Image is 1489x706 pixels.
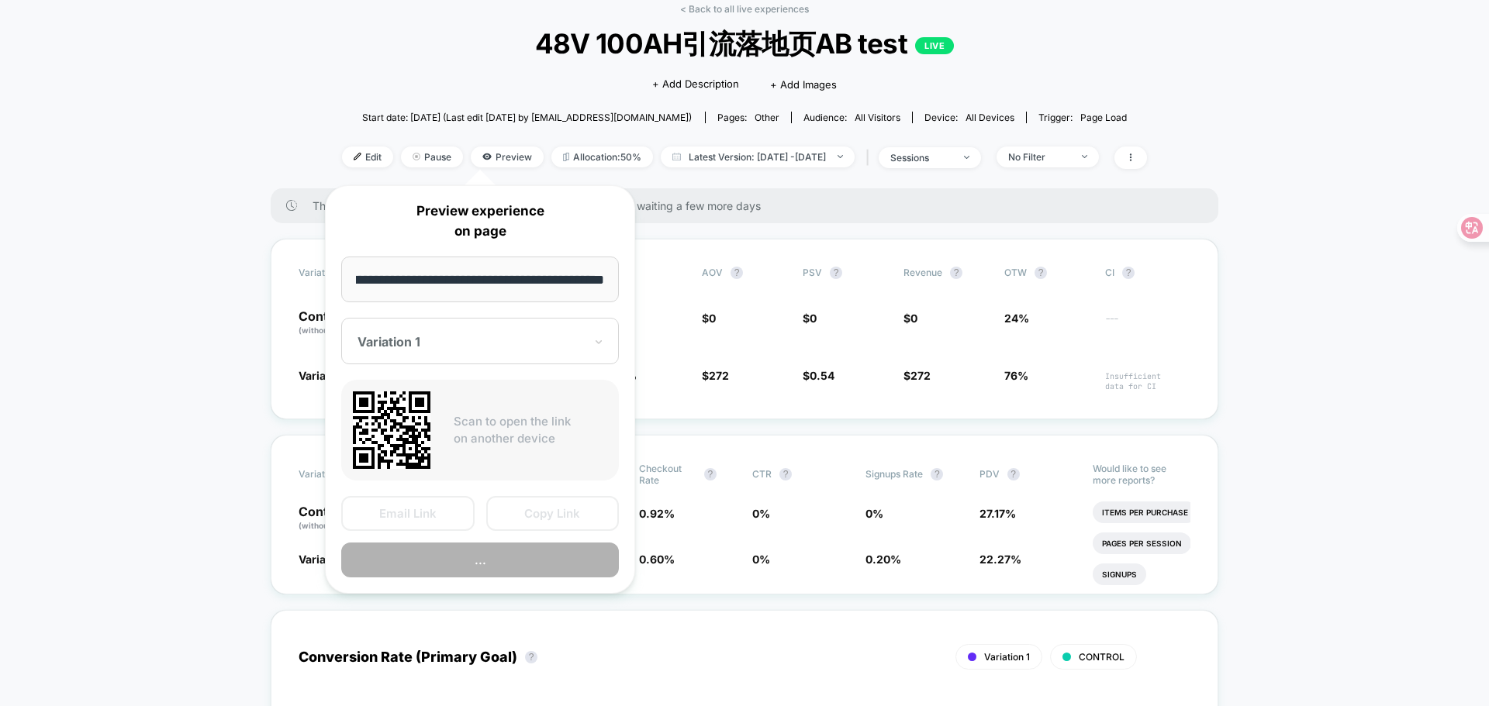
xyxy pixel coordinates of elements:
[299,521,368,530] span: (without changes)
[865,468,923,480] span: Signups Rate
[639,507,675,520] span: 0.92 %
[1004,369,1028,382] span: 76%
[810,369,834,382] span: 0.54
[1093,501,1197,523] li: Items Per Purchase
[803,267,822,278] span: PSV
[1122,267,1135,279] button: ?
[903,267,942,278] span: Revenue
[401,146,463,167] span: Pause
[1004,312,1029,325] span: 24%
[702,369,729,382] span: $
[354,153,361,160] img: edit
[910,312,917,325] span: 0
[1105,314,1190,336] span: ---
[299,369,354,382] span: Variation 1
[931,468,943,480] button: ?
[525,651,537,663] button: ?
[672,153,681,160] img: calendar
[1079,651,1125,663] span: CONTROL
[342,146,393,167] span: Edit
[717,112,779,123] div: Pages:
[413,153,420,160] img: end
[752,507,770,520] span: 0 %
[865,507,883,520] span: 0 %
[803,112,900,123] div: Audience:
[471,146,544,167] span: Preview
[862,146,879,169] span: |
[855,112,900,123] span: All Visitors
[299,325,368,335] span: (without changes)
[912,112,1026,123] span: Device:
[454,413,607,448] p: Scan to open the link on another device
[752,553,770,566] span: 0 %
[830,267,842,279] button: ?
[731,267,743,279] button: ?
[382,26,1107,63] span: 48V 100AH引流落地页AB test
[903,369,931,382] span: $
[755,112,779,123] span: other
[1093,463,1190,486] p: Would like to see more reports?
[709,312,716,325] span: 0
[341,542,619,577] button: ...
[362,112,692,123] span: Start date: [DATE] (Last edit [DATE] by [EMAIL_ADDRESS][DOMAIN_NAME])
[702,267,723,278] span: AOV
[704,468,717,480] button: ?
[865,553,901,566] span: 0.20 %
[979,468,1000,480] span: PDV
[1105,267,1190,279] span: CI
[1038,112,1127,123] div: Trigger:
[803,369,834,382] span: $
[1008,151,1070,163] div: No Filter
[1080,112,1127,123] span: Page Load
[803,312,817,325] span: $
[984,651,1030,663] span: Variation 1
[299,463,384,486] span: Variation
[299,505,396,532] p: Control
[639,463,696,486] span: Checkout Rate
[299,267,384,279] span: Variation
[950,267,962,279] button: ?
[966,112,1014,123] span: all devices
[979,553,1021,566] span: 22.27 %
[770,78,837,91] span: + Add Images
[915,37,954,54] p: LIVE
[779,468,792,480] button: ?
[341,201,619,241] p: Preview experience on page
[890,152,952,164] div: sessions
[709,369,729,382] span: 272
[964,156,969,159] img: end
[910,369,931,382] span: 272
[838,155,843,158] img: end
[702,312,716,325] span: $
[652,77,739,92] span: + Add Description
[1035,267,1047,279] button: ?
[1082,155,1087,158] img: end
[313,199,1187,212] span: There are still no statistically significant results. We recommend waiting a few more days
[680,3,809,15] a: < Back to all live experiences
[1004,267,1090,279] span: OTW
[1105,371,1190,391] span: Insufficient data for CI
[1093,563,1146,585] li: Signups
[341,496,475,531] button: Email Link
[551,146,653,167] span: Allocation: 50%
[661,146,855,167] span: Latest Version: [DATE] - [DATE]
[639,553,675,566] span: 0.60 %
[1007,468,1020,480] button: ?
[486,496,620,531] button: Copy Link
[752,468,772,480] span: CTR
[1093,532,1191,554] li: Pages Per Session
[299,553,354,566] span: Variation 1
[903,312,917,325] span: $
[563,153,569,161] img: rebalance
[810,312,817,325] span: 0
[299,310,384,336] p: Control
[979,507,1016,520] span: 27.17 %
